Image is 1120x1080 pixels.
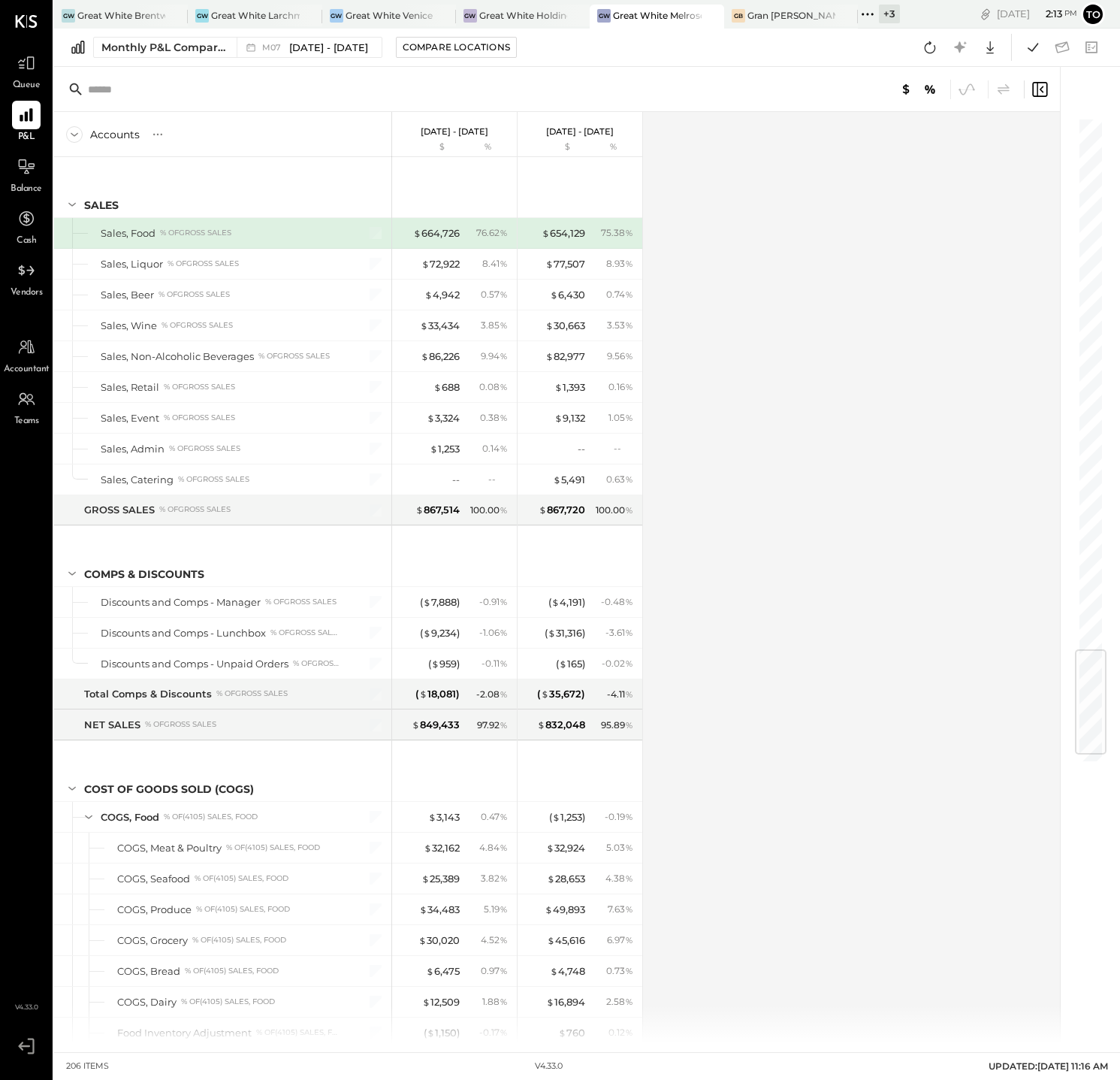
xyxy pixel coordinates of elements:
div: 0.38 [480,411,508,425]
span: % [625,933,633,945]
div: 688 [433,380,460,395]
button: to [1081,2,1105,26]
div: 3.53 [607,319,633,332]
div: 5.03 [606,841,633,855]
span: $ [418,934,427,946]
div: - 0.48 [601,595,633,609]
div: -- [452,473,460,487]
span: $ [427,1027,435,1039]
div: Gran [PERSON_NAME] [747,9,835,22]
span: $ [420,319,428,331]
div: -- [578,442,585,456]
div: v 4.33.0 [535,1060,563,1072]
span: $ [424,289,433,301]
span: $ [545,258,554,270]
span: $ [551,596,560,608]
span: % [500,718,508,731]
span: % [500,903,508,915]
div: - 0.17 [479,1026,508,1039]
span: Vendors [11,286,43,300]
div: 28,653 [547,872,585,886]
div: % of (4105) Sales, Food [256,1027,341,1038]
div: 1,253 [430,442,460,456]
span: $ [423,627,431,639]
span: % [500,810,508,822]
div: 72,922 [421,257,460,271]
span: $ [426,965,434,977]
div: COGS, Produce [117,903,192,917]
div: - 3.61 [605,626,633,640]
div: % of (4105) Sales, Food [192,935,286,945]
div: 0.73 [606,964,633,978]
div: 0.08 [479,380,508,394]
div: -- [614,442,633,455]
div: 9.94 [481,349,508,363]
span: % [625,810,633,822]
div: 1,393 [554,380,585,395]
span: P&L [18,131,35,144]
span: $ [431,658,439,670]
div: % [589,141,638,153]
div: 3.82 [481,872,508,885]
div: GROSS SALES [84,503,155,517]
span: % [500,349,508,362]
div: % of (4105) Sales, Food [226,843,320,853]
div: 0.97 [481,964,508,978]
div: SALES [84,198,119,213]
div: ( 35,672 ) [537,687,585,701]
span: % [625,903,633,915]
div: GW [463,9,477,23]
span: % [625,504,633,516]
span: $ [424,842,432,854]
div: ( 1,253 ) [549,810,585,824]
div: 32,924 [546,841,585,855]
span: $ [547,934,555,946]
div: Comps & Discounts [84,567,204,582]
div: 0.16 [608,380,633,394]
span: $ [545,903,553,915]
div: % [463,141,512,153]
span: % [625,657,633,669]
div: Monthly P&L Comparison [101,40,228,55]
div: ( 18,081 ) [415,687,460,701]
span: % [500,226,508,238]
a: Queue [1,49,52,92]
div: ( 959 ) [428,657,460,671]
span: Teams [14,415,39,428]
span: % [625,872,633,884]
a: Vendors [1,256,52,300]
span: % [500,841,508,853]
div: 4.84 [479,841,508,855]
div: % of GROSS SALES [159,504,231,515]
span: $ [545,350,554,362]
div: 760 [558,1026,585,1040]
span: % [500,657,508,669]
div: 0.57 [481,288,508,301]
a: Balance [1,153,52,196]
div: 1.05 [608,411,633,425]
span: % [500,626,508,638]
div: % of (4105) Sales, Food [195,873,288,884]
div: % of GROSS SALES [162,320,233,331]
span: $ [537,718,545,731]
div: Sales, Beer [101,288,154,302]
div: 4.52 [481,933,508,947]
div: 34,483 [419,903,460,917]
span: $ [558,1027,566,1039]
div: Great White Melrose [613,9,701,22]
div: 5,491 [553,473,585,487]
span: M07 [262,44,285,52]
span: % [625,718,633,731]
div: 6,475 [426,964,460,979]
span: $ [554,381,563,393]
span: $ [421,350,429,362]
span: % [500,504,508,516]
div: 867,514 [415,503,460,517]
div: - 4.11 [607,688,633,701]
div: ( 4,191 ) [548,595,585,610]
div: + 3 [879,5,900,23]
span: $ [546,842,554,854]
div: 3,143 [428,810,460,824]
span: % [500,380,508,392]
span: $ [550,965,558,977]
